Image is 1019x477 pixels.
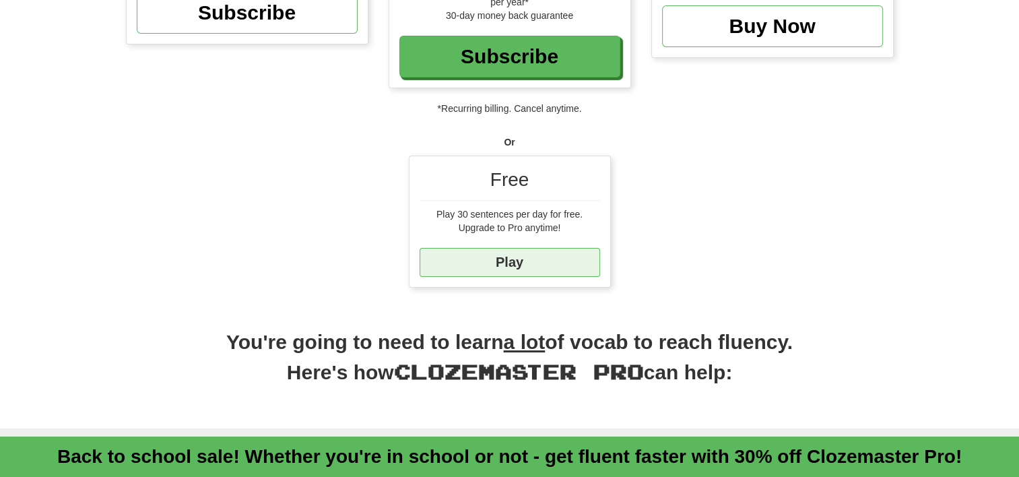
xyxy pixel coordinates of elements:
h2: You're going to need to learn of vocab to reach fluency. Here's how can help: [126,328,894,401]
div: 30-day money back guarantee [399,9,620,22]
a: Play [420,248,600,277]
a: Back to school sale! Whether you're in school or not - get fluent faster with 30% off Clozemaster... [57,446,962,467]
strong: Or [504,137,515,148]
div: Upgrade to Pro anytime! [420,221,600,234]
a: Subscribe [399,36,620,77]
span: Clozemaster Pro [394,359,644,383]
div: Free [420,166,600,201]
u: a lot [504,331,546,353]
a: Buy Now [662,5,883,47]
div: Play 30 sentences per day for free. [420,208,600,221]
